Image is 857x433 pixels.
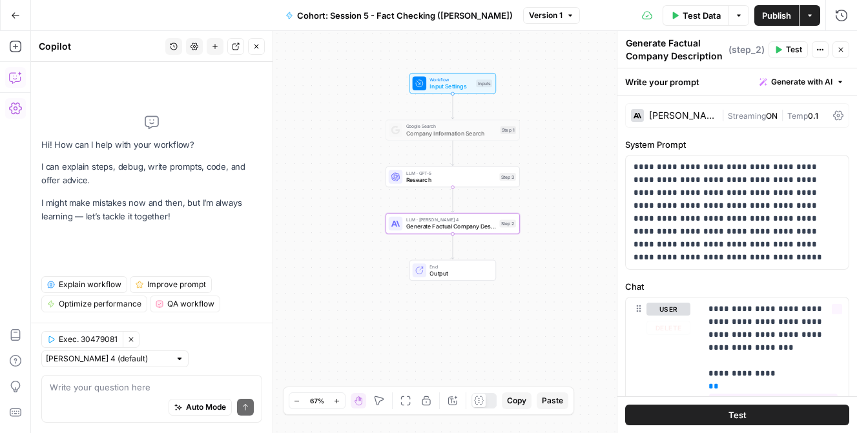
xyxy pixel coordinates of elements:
[728,408,747,421] span: Test
[476,79,492,87] div: Inputs
[646,303,690,316] button: user
[406,170,496,177] span: LLM · GPT-5
[429,76,472,83] span: Workflow
[59,279,121,290] span: Explain workflow
[386,260,520,281] div: EndOutput
[429,263,488,270] span: End
[808,111,818,121] span: 0.1
[39,40,161,53] div: Copilot
[625,405,849,425] button: Test
[502,392,532,409] button: Copy
[626,37,725,63] textarea: Generate Factual Company Description
[46,352,170,365] input: Claude Sonnet 4 (default)
[769,41,808,58] button: Test
[787,111,808,121] span: Temp
[625,280,849,293] label: Chat
[41,276,127,293] button: Explain workflow
[649,111,716,120] div: [PERSON_NAME] 4
[507,395,526,407] span: Copy
[406,129,497,137] span: Company Information Search
[451,94,454,119] g: Edge from start to step_1
[130,276,212,293] button: Improve prompt
[386,166,520,187] div: LLM · GPT-5ResearchStep 3
[451,187,454,212] g: Edge from step_3 to step_2
[766,111,778,121] span: ON
[429,269,488,277] span: Output
[41,296,147,312] button: Optimize performance
[59,334,118,345] span: Exec. 30479081
[41,196,262,223] p: I might make mistakes now and then, but I’m always learning — let’s tackle it together!
[542,395,563,407] span: Paste
[406,123,497,130] span: Google Search
[728,43,765,56] span: ( step_2 )
[778,108,787,121] span: |
[278,5,521,26] button: Cohort: Session 5 - Fact Checking ([PERSON_NAME])
[754,74,849,90] button: Generate with AI
[150,296,220,312] button: QA workflow
[386,213,520,234] div: LLM · [PERSON_NAME] 4Generate Factual Company DescriptionStep 2
[147,279,206,290] span: Improve prompt
[429,82,472,90] span: Input Settings
[451,234,454,259] g: Edge from step_2 to end
[523,7,580,24] button: Version 1
[41,331,123,348] button: Exec. 30479081
[386,120,520,141] div: Google SearchCompany Information SearchStep 1
[499,173,515,181] div: Step 3
[41,160,262,187] p: I can explain steps, debug, write prompts, code, and offer advice.
[386,73,520,94] div: WorkflowInput SettingsInputs
[406,216,496,223] span: LLM · [PERSON_NAME] 4
[625,138,849,151] label: System Prompt
[529,10,563,21] span: Version 1
[451,141,454,166] g: Edge from step_1 to step_3
[663,5,728,26] button: Test Data
[169,399,232,416] button: Auto Mode
[754,5,799,26] button: Publish
[167,298,214,310] span: QA workflow
[406,222,496,230] span: Generate Factual Company Description
[728,111,766,121] span: Streaming
[297,9,513,22] span: Cohort: Session 5 - Fact Checking ([PERSON_NAME])
[59,298,141,310] span: Optimize performance
[310,396,324,406] span: 67%
[683,9,721,22] span: Test Data
[762,9,791,22] span: Publish
[41,138,262,152] p: Hi! How can I help with your workflow?
[501,126,516,134] div: Step 1
[786,44,802,55] span: Test
[617,68,857,95] div: Write your prompt
[721,108,728,121] span: |
[499,219,515,227] div: Step 2
[186,401,226,413] span: Auto Mode
[537,392,568,409] button: Paste
[406,176,496,184] span: Research
[771,76,832,88] span: Generate with AI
